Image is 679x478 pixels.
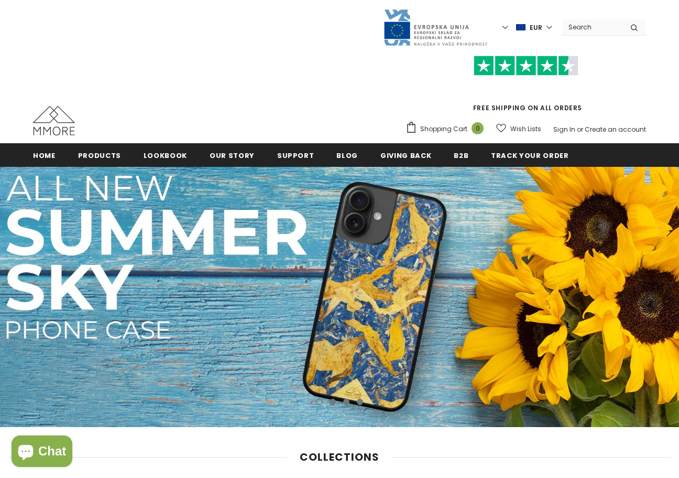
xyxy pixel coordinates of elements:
[380,151,431,161] span: Giving back
[491,151,568,161] span: Track your order
[454,143,468,167] a: B2B
[78,143,121,167] a: Products
[383,8,488,47] img: Javni Razpis
[330,399,336,405] button: 2
[336,151,358,161] span: Blog
[144,151,187,161] span: Lookbook
[380,143,431,167] a: Giving back
[491,143,568,167] a: Track your order
[406,121,489,137] a: Shopping Cart 0
[472,122,484,134] span: 0
[33,106,75,135] img: MMORE Cases
[210,143,255,167] a: Our Story
[454,151,468,161] span: B2B
[496,120,541,138] a: Wish Lists
[300,450,379,464] span: Collections
[510,124,541,134] span: Wish Lists
[577,125,583,134] span: or
[553,125,575,134] a: Sign In
[144,143,187,167] a: Lookbook
[406,76,646,103] iframe: Customer reviews powered by Trustpilot
[277,143,314,167] a: support
[406,60,646,112] span: FREE SHIPPING ON ALL ORDERS
[474,56,578,76] img: Trust Pilot Stars
[33,151,56,161] span: Home
[316,399,322,405] button: 1
[277,151,314,161] span: support
[336,143,358,167] a: Blog
[33,143,56,167] a: Home
[420,124,467,134] span: Shopping Cart
[585,125,646,134] a: Create an account
[210,151,255,161] span: Our Story
[343,399,349,405] button: 3
[357,399,363,405] button: 4
[383,23,488,31] a: Javni Razpis
[8,435,75,470] inbox-online-store-chat: Shopify online store chat
[530,23,542,33] span: EUR
[78,151,121,161] span: Products
[562,19,622,35] input: Search Site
